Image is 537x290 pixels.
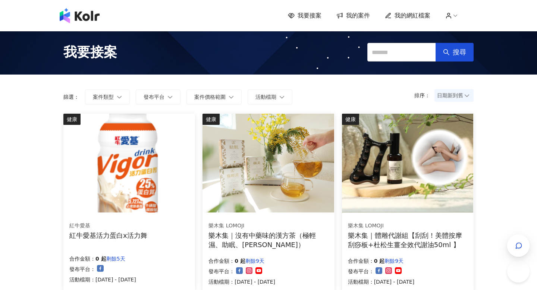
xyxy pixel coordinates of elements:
button: 活動檔期 [248,89,292,104]
button: 案件價格範圍 [186,89,242,104]
span: 我的網紅檔案 [395,12,430,20]
span: 案件類型 [93,94,114,100]
span: 搜尋 [453,48,466,56]
p: 活動檔期：[DATE] - [DATE] [69,275,136,284]
div: 健康 [342,114,359,125]
img: 體雕代謝組【刮刮！美體按摩刮痧板+杜松生薑全效代謝油50ml 】 [342,114,473,212]
p: 發布平台： [69,265,95,274]
span: 發布平台 [144,94,164,100]
p: 發布平台： [348,267,374,276]
p: 剩餘9天 [384,256,403,265]
span: 日期新到舊 [437,90,471,101]
div: 樂木集 LOMOJI [208,222,328,230]
div: 健康 [202,114,220,125]
div: 樂木集｜體雕代謝組【刮刮！美體按摩刮痧板+杜松生薑全效代謝油50ml 】 [348,231,468,249]
span: 案件價格範圍 [194,94,226,100]
button: 案件類型 [85,89,130,104]
iframe: Help Scout Beacon - Open [507,260,530,283]
p: 篩選： [63,94,79,100]
p: 0 起 [374,256,385,265]
span: search [443,49,450,56]
button: 發布平台 [136,89,180,104]
a: 我的網紅檔案 [385,12,430,20]
p: 發布平台： [208,267,235,276]
p: 活動檔期：[DATE] - [DATE] [208,277,275,286]
div: 紅牛愛基 [69,222,147,230]
p: 剩餘5天 [106,254,125,263]
img: logo [60,8,100,23]
div: 健康 [63,114,81,125]
p: 合作金額： [208,256,235,265]
button: 搜尋 [436,43,474,62]
span: 我要接案 [63,43,117,62]
span: 活動檔期 [255,94,276,100]
img: 樂木集｜沒有中藥味的漢方茶（極輕濕、助眠、亮妍） [202,114,334,212]
div: 紅牛愛基活力蛋白x活力舞 [69,231,147,240]
p: 剩餘9天 [245,256,264,265]
div: 樂木集 LOMOJI [348,222,467,230]
span: 我的案件 [346,12,370,20]
span: 我要接案 [298,12,321,20]
a: 我的案件 [336,12,370,20]
p: 排序： [414,92,434,98]
p: 0 起 [235,256,245,265]
p: 合作金額： [348,256,374,265]
p: 合作金額： [69,254,95,263]
a: 我要接案 [288,12,321,20]
p: 活動檔期：[DATE] - [DATE] [348,277,415,286]
img: 活力蛋白配方營養素 [63,114,195,212]
p: 0 起 [95,254,106,263]
div: 樂木集｜沒有中藥味的漢方茶（極輕濕、助眠、[PERSON_NAME]） [208,231,328,249]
